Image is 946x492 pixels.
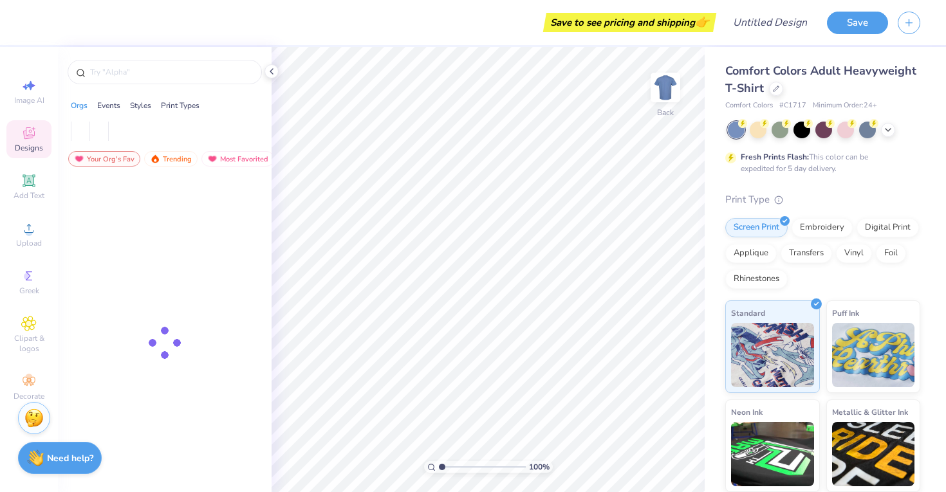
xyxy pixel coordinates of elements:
[832,405,908,419] span: Metallic & Glitter Ink
[6,333,51,354] span: Clipart & logos
[47,452,93,464] strong: Need help?
[695,14,709,30] span: 👉
[832,323,915,387] img: Puff Ink
[731,323,814,387] img: Standard
[832,422,915,486] img: Metallic & Glitter Ink
[827,12,888,34] button: Save
[89,66,254,78] input: Try "Alpha"
[731,306,765,320] span: Standard
[876,244,906,263] div: Foil
[130,100,151,111] div: Styles
[725,100,773,111] span: Comfort Colors
[68,151,140,167] div: Your Org's Fav
[16,238,42,248] span: Upload
[741,151,899,174] div: This color can be expedited for 5 day delivery.
[529,461,550,473] span: 100 %
[14,391,44,401] span: Decorate
[14,190,44,201] span: Add Text
[723,10,817,35] input: Untitled Design
[781,244,832,263] div: Transfers
[731,405,763,419] span: Neon Ink
[201,151,274,167] div: Most Favorited
[150,154,160,163] img: trending.gif
[71,100,88,111] div: Orgs
[207,154,218,163] img: most_fav.gif
[15,143,43,153] span: Designs
[19,286,39,296] span: Greek
[857,218,919,237] div: Digital Print
[832,306,859,320] span: Puff Ink
[725,269,788,289] div: Rhinestones
[836,244,872,263] div: Vinyl
[741,152,809,162] strong: Fresh Prints Flash:
[725,244,777,263] div: Applique
[144,151,198,167] div: Trending
[97,100,120,111] div: Events
[657,107,674,118] div: Back
[779,100,806,111] span: # C1717
[653,75,678,100] img: Back
[725,192,920,207] div: Print Type
[546,13,713,32] div: Save to see pricing and shipping
[725,218,788,237] div: Screen Print
[161,100,199,111] div: Print Types
[725,63,916,96] span: Comfort Colors Adult Heavyweight T-Shirt
[74,154,84,163] img: most_fav.gif
[731,422,814,486] img: Neon Ink
[792,218,853,237] div: Embroidery
[14,95,44,105] span: Image AI
[813,100,877,111] span: Minimum Order: 24 +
